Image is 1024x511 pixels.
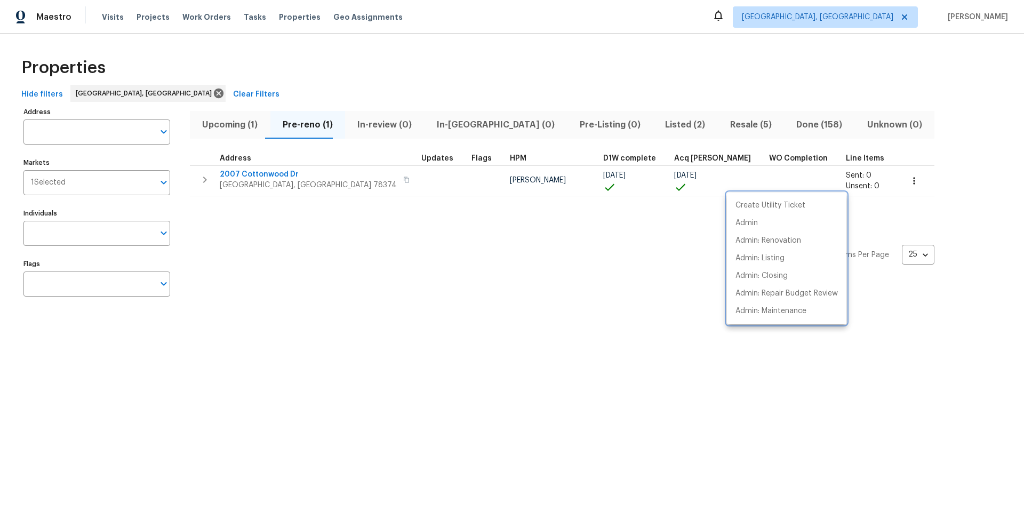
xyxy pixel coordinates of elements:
[735,200,805,211] p: Create Utility Ticket
[735,218,758,229] p: Admin
[735,253,785,264] p: Admin: Listing
[735,306,806,317] p: Admin: Maintenance
[735,270,788,282] p: Admin: Closing
[735,288,838,299] p: Admin: Repair Budget Review
[735,235,801,246] p: Admin: Renovation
